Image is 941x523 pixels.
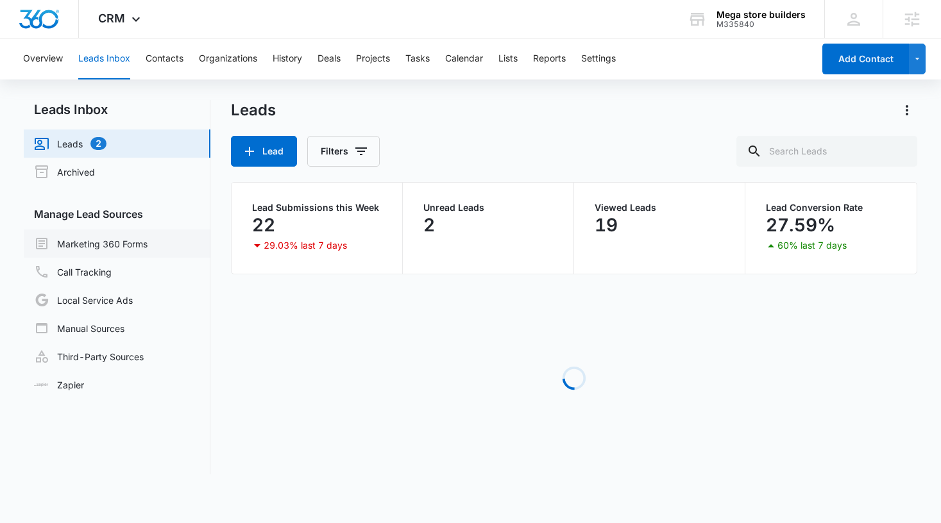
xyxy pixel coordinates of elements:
[307,136,380,167] button: Filters
[34,136,106,151] a: Leads2
[34,236,148,251] a: Marketing 360 Forms
[897,100,917,120] button: Actions
[78,38,130,79] button: Leads Inbox
[318,38,341,79] button: Deals
[23,38,63,79] button: Overview
[24,206,210,222] h3: Manage Lead Sources
[34,264,112,279] a: Call Tracking
[822,44,909,74] button: Add Contact
[252,203,382,212] p: Lead Submissions this Week
[405,38,430,79] button: Tasks
[595,215,618,235] p: 19
[34,164,95,179] a: Archived
[766,215,835,235] p: 27.59%
[736,136,917,167] input: Search Leads
[445,38,483,79] button: Calendar
[199,38,257,79] button: Organizations
[34,349,144,364] a: Third-Party Sources
[595,203,724,212] p: Viewed Leads
[34,320,124,336] a: Manual Sources
[34,292,133,308] a: Local Service Ads
[273,38,302,79] button: History
[423,215,435,235] p: 2
[533,38,566,79] button: Reports
[34,378,84,392] a: Zapier
[24,100,210,119] h2: Leads Inbox
[231,101,276,120] h1: Leads
[252,215,275,235] p: 22
[98,12,125,25] span: CRM
[716,20,806,29] div: account id
[581,38,616,79] button: Settings
[356,38,390,79] button: Projects
[766,203,896,212] p: Lead Conversion Rate
[777,241,847,250] p: 60% last 7 days
[423,203,553,212] p: Unread Leads
[146,38,183,79] button: Contacts
[716,10,806,20] div: account name
[231,136,297,167] button: Lead
[498,38,518,79] button: Lists
[264,241,347,250] p: 29.03% last 7 days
